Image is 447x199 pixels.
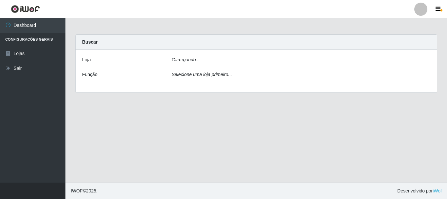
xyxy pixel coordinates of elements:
[82,39,98,45] strong: Buscar
[82,56,91,63] label: Loja
[71,188,83,193] span: IWOF
[71,188,98,194] span: © 2025 .
[11,5,40,13] img: CoreUI Logo
[172,72,232,77] i: Selecione uma loja primeiro...
[172,57,200,62] i: Carregando...
[82,71,98,78] label: Função
[397,188,442,194] span: Desenvolvido por
[433,188,442,193] a: iWof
